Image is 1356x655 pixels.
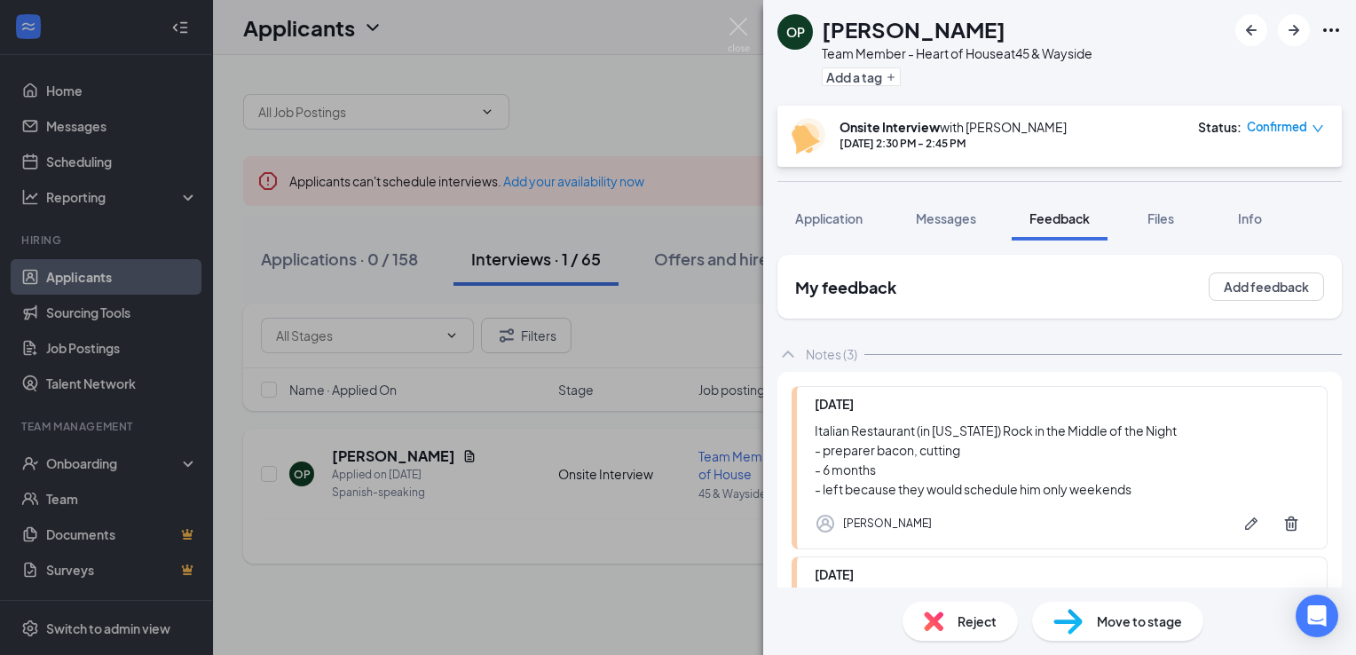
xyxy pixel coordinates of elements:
[806,345,857,363] div: Notes (3)
[1241,20,1262,41] svg: ArrowLeftNew
[886,72,896,83] svg: Plus
[1198,118,1242,136] div: Status :
[1247,118,1307,136] span: Confirmed
[1029,210,1090,226] span: Feedback
[1235,14,1267,46] button: ArrowLeftNew
[958,612,997,631] span: Reject
[1097,612,1182,631] span: Move to stage
[815,513,836,534] svg: Profile
[815,396,854,412] span: [DATE]
[1209,272,1324,301] button: Add feedback
[1273,506,1309,541] button: Trash
[840,119,940,135] b: Onsite Interview
[815,421,1309,499] div: Italian Restaurant (in [US_STATE]) Rock in the Middle of the Night - preparer bacon, cutting - 6 ...
[815,566,854,582] span: [DATE]
[1242,515,1260,533] svg: Pen
[1321,20,1342,41] svg: Ellipses
[916,210,976,226] span: Messages
[1278,14,1310,46] button: ArrowRight
[1238,210,1262,226] span: Info
[1234,506,1269,541] button: Pen
[840,136,1067,151] div: [DATE] 2:30 PM - 2:45 PM
[840,118,1067,136] div: with [PERSON_NAME]
[822,67,901,86] button: PlusAdd a tag
[777,343,799,365] svg: ChevronUp
[822,44,1092,62] div: Team Member - Heart of House at 45 & Wayside
[795,276,896,298] h2: My feedback
[786,23,805,41] div: OP
[822,14,1005,44] h1: [PERSON_NAME]
[1147,210,1174,226] span: Files
[1282,515,1300,533] svg: Trash
[1283,20,1305,41] svg: ArrowRight
[795,210,863,226] span: Application
[1312,122,1324,135] span: down
[1296,595,1338,637] div: Open Intercom Messenger
[843,515,932,533] div: [PERSON_NAME]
